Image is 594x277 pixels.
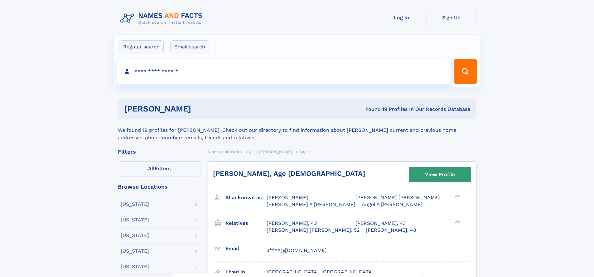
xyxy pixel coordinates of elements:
[121,233,149,238] div: [US_STATE]
[121,202,149,207] div: [US_STATE]
[249,148,252,156] a: Q
[366,227,416,234] a: [PERSON_NAME], 48
[118,119,476,141] div: We found 19 profiles for [PERSON_NAME]. Check out our directory to find information about [PERSON...
[118,10,208,27] img: Logo Names and Facts
[377,10,427,25] a: Log In
[355,220,406,227] a: [PERSON_NAME], 43
[267,220,317,227] a: [PERSON_NAME], 43
[362,201,423,207] span: Angel A [PERSON_NAME]
[425,167,455,182] div: View Profile
[121,217,149,222] div: [US_STATE]
[225,192,267,203] h3: Also known as
[453,194,461,198] div: ❯
[170,40,209,53] label: Email search
[299,150,310,154] span: Angel
[259,148,292,156] a: [PERSON_NAME]
[454,59,477,84] button: Search Button
[124,105,278,113] h1: [PERSON_NAME]
[427,10,476,25] a: Sign Up
[213,170,365,177] a: [PERSON_NAME], Age [DEMOGRAPHIC_DATA]
[117,59,451,84] input: search input
[453,220,461,224] div: ❯
[225,243,267,254] h3: Email
[118,184,201,190] div: Browse Locations
[267,195,308,200] span: [PERSON_NAME]
[259,150,292,154] span: [PERSON_NAME]
[409,167,471,182] a: View Profile
[118,161,201,176] label: Filters
[121,264,149,269] div: [US_STATE]
[267,201,355,207] span: [PERSON_NAME] A [PERSON_NAME]
[225,218,267,229] h3: Relatives
[249,150,252,154] span: Q
[119,40,164,53] label: Regular search
[118,149,201,155] div: Filters
[278,106,470,113] div: Found 19 Profiles In Our Records Database
[267,269,374,275] span: [GEOGRAPHIC_DATA], [GEOGRAPHIC_DATA]
[148,166,155,171] span: All
[267,227,360,234] a: [PERSON_NAME] [PERSON_NAME], 52
[121,249,149,254] div: [US_STATE]
[355,195,440,200] span: [PERSON_NAME] [PERSON_NAME]
[208,148,242,156] a: Names and Facts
